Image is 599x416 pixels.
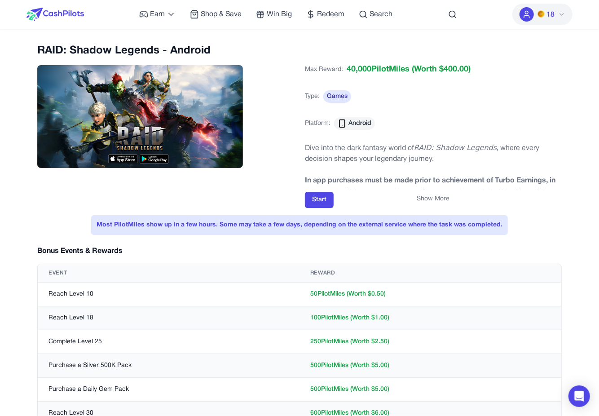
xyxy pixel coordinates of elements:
[306,9,344,20] a: Redeem
[299,378,561,402] td: 500 PilotMiles (Worth $ 5.00 )
[305,177,555,227] strong: In app purchases must be made prior to achievement of Turbo Earnings, in order to qualify, or any...
[348,119,371,128] span: Android
[38,330,299,354] td: Complete Level 25
[347,63,471,76] span: 40,000 PilotMiles (Worth $ 400.00 )
[546,9,555,20] span: 18
[417,195,450,204] button: Show More
[150,9,165,20] span: Earn
[305,65,343,74] span: Max Reward:
[359,9,392,20] a: Search
[38,378,299,402] td: Purchase a Daily Gem Pack
[568,385,590,407] div: Open Intercom Messenger
[139,9,176,20] a: Earn
[201,9,242,20] span: Shop & Save
[317,9,344,20] span: Redeem
[190,9,242,20] a: Shop & Save
[299,306,561,330] td: 100 PilotMiles (Worth $ 1.00 )
[37,246,123,257] h3: Bonus Events & Rewards
[414,143,497,152] em: RAID: Shadow Legends
[299,354,561,378] td: 500 PilotMiles (Worth $ 5.00 )
[91,215,508,235] div: Most PilotMiles show up in a few hours. Some may take a few days, depending on the external servi...
[305,192,334,208] button: Start
[305,92,320,101] span: Type:
[38,354,299,378] td: Purchase a Silver 500K Pack
[38,264,299,283] th: Event
[26,8,84,21] img: CashPilots Logo
[267,9,292,20] span: Win Big
[305,119,330,128] span: Platform:
[299,264,561,283] th: Reward
[537,10,545,18] img: PMs
[299,283,561,306] td: 50 PilotMiles (Worth $ 0.50 )
[38,306,299,330] td: Reach Level 18
[512,4,573,25] button: PMs18
[323,90,351,103] span: Games
[299,330,561,354] td: 250 PilotMiles (Worth $ 2.50 )
[37,65,243,168] img: RAID: Shadow Legends - Android
[370,9,392,20] span: Search
[38,283,299,306] td: Reach Level 10
[37,44,294,58] h2: RAID: Shadow Legends - Android
[305,142,562,164] p: Dive into the dark fantasy world of , where every decision shapes your legendary journey.
[256,9,292,20] a: Win Big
